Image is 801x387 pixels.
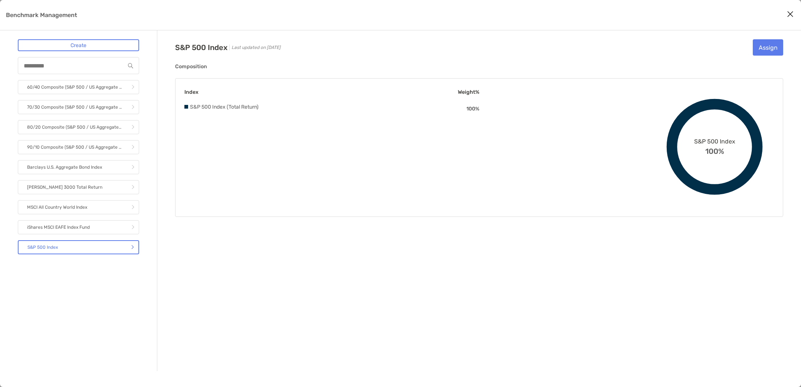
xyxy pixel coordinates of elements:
[18,80,139,94] a: 60/40 Composite (S&P 500 / US Aggregate Bond)
[18,100,139,114] a: 70/30 Composite (S&P 500 / US Aggregate Bond)
[128,63,133,69] img: input icon
[190,104,259,110] p: S&P 500 Index (Total Return)
[27,143,122,152] p: 90/10 Composite (S&P 500 / US Aggregate Bond)
[27,183,102,192] p: [PERSON_NAME] 3000 Total Return
[6,10,77,20] p: Benchmark Management
[27,83,122,92] p: 60/40 Composite (S&P 500 / US Aggregate Bond)
[785,9,796,20] button: Close modal
[232,43,280,52] p: Last updated on [DATE]
[18,39,139,51] a: Create
[27,163,102,172] p: Barclays U.S. Aggregate Bond Index
[27,103,122,112] p: 70/30 Composite (S&P 500 / US Aggregate Bond)
[18,200,139,214] a: MSCI All Country World Index
[18,160,139,174] a: Barclays U.S. Aggregate Bond Index
[18,180,139,194] a: [PERSON_NAME] 3000 Total Return
[175,43,227,52] p: S&P 500 Index
[27,123,122,132] p: 80/20 Composite (S&P 500 / US Aggregate Bond)
[705,145,724,156] span: 100%
[27,243,58,252] p: S&P 500 Index
[458,87,479,97] p: Weight%
[18,120,139,134] a: 80/20 Composite (S&P 500 / US Aggregate Bond)
[175,64,783,69] h5: Composition
[18,220,139,234] a: iShares MSCI EAFE Index Fund
[184,87,198,97] p: Index
[18,140,139,154] a: 90/10 Composite (S&P 500 / US Aggregate Bond)
[466,104,479,113] p: 100%
[694,138,735,145] span: S&P 500 Index
[18,240,139,254] a: S&P 500 Index
[753,39,783,56] button: Assign
[27,203,87,212] p: MSCI All Country World Index
[27,223,90,232] p: iShares MSCI EAFE Index Fund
